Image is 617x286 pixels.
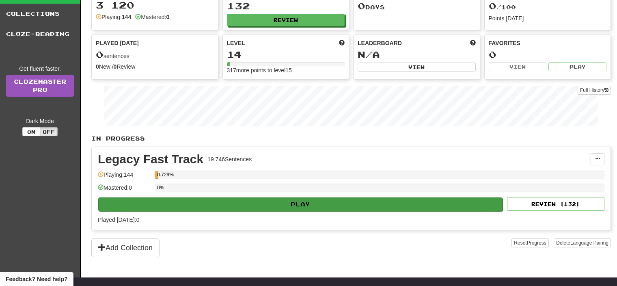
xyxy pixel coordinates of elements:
div: 0 [489,50,607,60]
button: DeleteLanguage Pairing [554,238,611,247]
button: Review [227,14,345,26]
button: ResetProgress [511,238,548,247]
strong: 0 [166,14,169,20]
a: ClozemasterPro [6,75,74,97]
div: Legacy Fast Track [98,153,203,165]
p: In Progress [91,134,611,143]
strong: 0 [114,63,117,70]
div: Playing: [96,13,131,21]
div: Points [DATE] [489,14,607,22]
button: On [22,127,40,136]
span: / 100 [489,4,516,11]
div: 14 [227,50,345,60]
span: N/A [358,49,380,60]
div: Get fluent faster. [6,65,74,73]
span: Played [DATE] [96,39,139,47]
span: Level [227,39,245,47]
button: Add Collection [91,238,160,257]
span: 0 [96,49,104,60]
button: View [489,62,547,71]
span: Open feedback widget [6,275,67,283]
div: Dark Mode [6,117,74,125]
div: Mastered: 0 [98,184,151,197]
strong: 0 [96,63,99,70]
div: 19 746 Sentences [207,155,252,163]
button: Full History [578,86,611,95]
div: 0.729% [157,171,158,179]
div: Day s [358,1,476,11]
span: Played [DATE]: 0 [98,217,139,223]
button: Play [98,197,503,211]
div: New / Review [96,63,214,71]
div: 132 [227,1,345,11]
div: 317 more points to level 15 [227,66,345,74]
button: Review (132) [507,197,604,211]
button: Play [548,62,606,71]
div: Mastered: [135,13,169,21]
button: View [358,63,476,71]
div: sentences [96,50,214,60]
span: Score more points to level up [339,39,345,47]
strong: 144 [122,14,131,20]
span: Progress [527,240,546,246]
div: Favorites [489,39,607,47]
span: This week in points, UTC [470,39,476,47]
span: Leaderboard [358,39,402,47]
div: Playing: 144 [98,171,151,184]
span: Language Pairing [570,240,608,246]
button: Off [40,127,58,136]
